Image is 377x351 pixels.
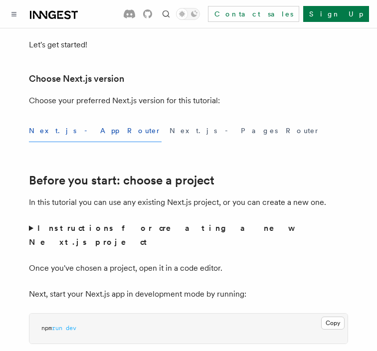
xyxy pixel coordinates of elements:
[8,8,20,20] button: Toggle navigation
[176,8,200,20] button: Toggle dark mode
[29,221,348,249] summary: Instructions for creating a new Next.js project
[29,195,348,209] p: In this tutorial you can use any existing Next.js project, or you can create a new one.
[29,38,348,52] p: Let's get started!
[29,174,214,187] a: Before you start: choose a project
[29,223,292,247] strong: Instructions for creating a new Next.js project
[41,325,52,332] span: npm
[29,287,348,301] p: Next, start your Next.js app in development mode by running:
[29,72,124,86] a: Choose Next.js version
[52,325,62,332] span: run
[66,325,76,332] span: dev
[29,120,162,142] button: Next.js - App Router
[170,120,320,142] button: Next.js - Pages Router
[160,8,172,20] button: Find something...
[321,317,345,330] button: Copy
[303,6,369,22] a: Sign Up
[208,6,299,22] a: Contact sales
[29,261,348,275] p: Once you've chosen a project, open it in a code editor.
[29,94,348,108] p: Choose your preferred Next.js version for this tutorial:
